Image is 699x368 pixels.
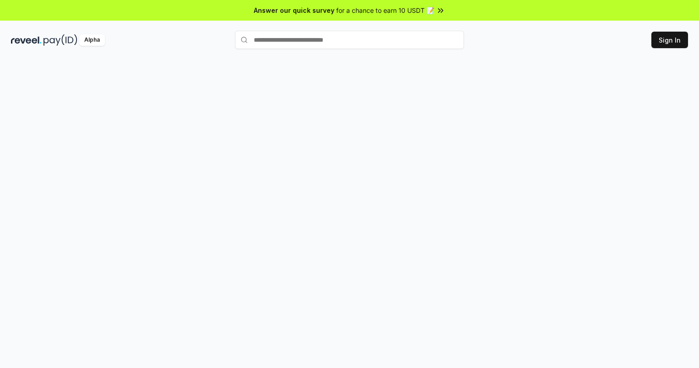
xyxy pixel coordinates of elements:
img: reveel_dark [11,34,42,46]
img: pay_id [44,34,77,46]
button: Sign In [651,32,688,48]
div: Alpha [79,34,105,46]
span: for a chance to earn 10 USDT 📝 [336,5,434,15]
span: Answer our quick survey [254,5,334,15]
